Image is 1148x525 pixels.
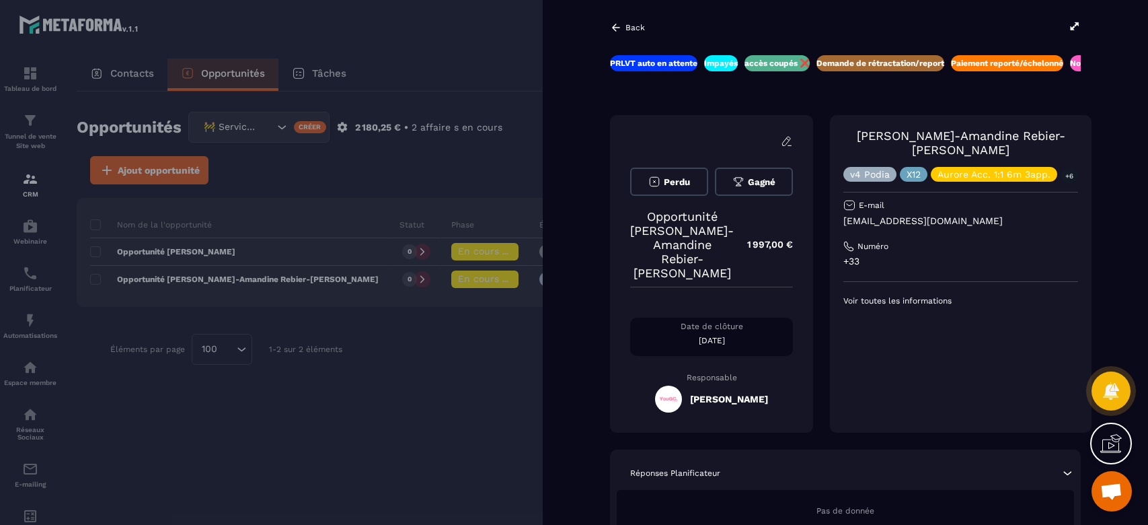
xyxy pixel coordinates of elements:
button: Perdu [630,168,708,196]
p: Demande de rétractation/report [816,58,944,69]
p: [DATE] [630,335,793,346]
span: Pas de donnée [816,506,874,516]
p: Paiement reporté/échelonné [951,58,1063,69]
p: Responsable [630,373,793,382]
p: Nouveaux [1070,58,1109,69]
p: 1 997,00 € [734,232,793,258]
h5: [PERSON_NAME] [690,394,768,405]
p: Impayés [704,58,738,69]
p: accès coupés ❌ [744,58,810,69]
p: Back [625,23,645,32]
p: E-mail [859,200,884,211]
a: [PERSON_NAME]-Amandine Rebier-[PERSON_NAME] [857,129,1065,157]
p: +6 [1061,169,1078,183]
p: v4 Podia [850,170,890,179]
p: X12 [907,170,921,179]
span: Perdu [664,177,690,187]
p: Réponses Planificateur [630,468,720,479]
p: PRLVT auto en attente [610,58,697,69]
p: Date de clôture [630,321,793,332]
div: Ouvrir le chat [1092,471,1132,512]
p: Opportunité [PERSON_NAME]-Amandine Rebier-[PERSON_NAME] [630,209,734,280]
p: Voir toutes les informations [843,295,1078,306]
button: Gagné [715,168,793,196]
p: [EMAIL_ADDRESS][DOMAIN_NAME] [843,215,1078,228]
span: Gagné [748,177,775,187]
p: Aurore Acc. 1:1 6m 3app. [937,170,1050,179]
p: +33 [843,255,1078,268]
p: Numéro [857,241,888,252]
